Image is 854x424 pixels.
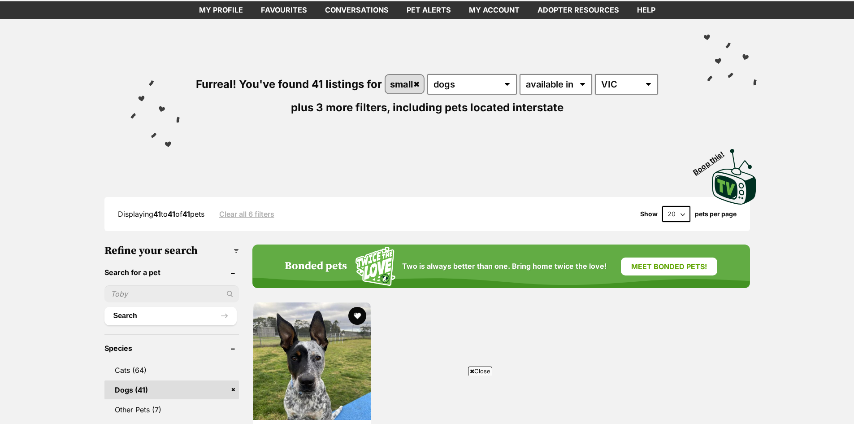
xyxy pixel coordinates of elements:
[621,258,717,275] a: Meet bonded pets!
[104,245,239,257] h3: Refine your search
[153,210,161,219] strong: 41
[104,400,239,419] a: Other Pets (7)
[640,210,658,218] span: Show
[252,1,316,19] a: Favourites
[348,307,366,325] button: favourite
[104,307,237,325] button: Search
[398,1,460,19] a: Pet alerts
[402,262,607,271] span: Two is always better than one. Bring home twice the love!
[104,361,239,380] a: Cats (64)
[386,75,424,93] a: small
[264,379,590,420] iframe: Advertisement
[253,302,371,420] img: Muffin - Heeler Dog
[196,78,382,91] span: Furreal! You've found 41 listings for
[393,101,564,114] span: including pets located interstate
[285,260,347,273] h4: Bonded pets
[712,149,757,205] img: PetRescue TV logo
[104,380,239,399] a: Dogs (41)
[104,344,239,352] header: Species
[168,210,175,219] strong: 41
[190,1,252,19] a: My profile
[695,210,737,218] label: pets per page
[355,247,395,286] img: Squiggle
[529,1,628,19] a: Adopter resources
[104,285,239,302] input: Toby
[316,1,398,19] a: conversations
[712,141,757,206] a: Boop this!
[291,101,390,114] span: plus 3 more filters,
[118,210,204,219] span: Displaying to of pets
[691,144,733,176] span: Boop this!
[468,367,492,376] span: Close
[104,268,239,276] header: Search for a pet
[628,1,664,19] a: Help
[460,1,529,19] a: My account
[182,210,190,219] strong: 41
[219,210,274,218] a: Clear all 6 filters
